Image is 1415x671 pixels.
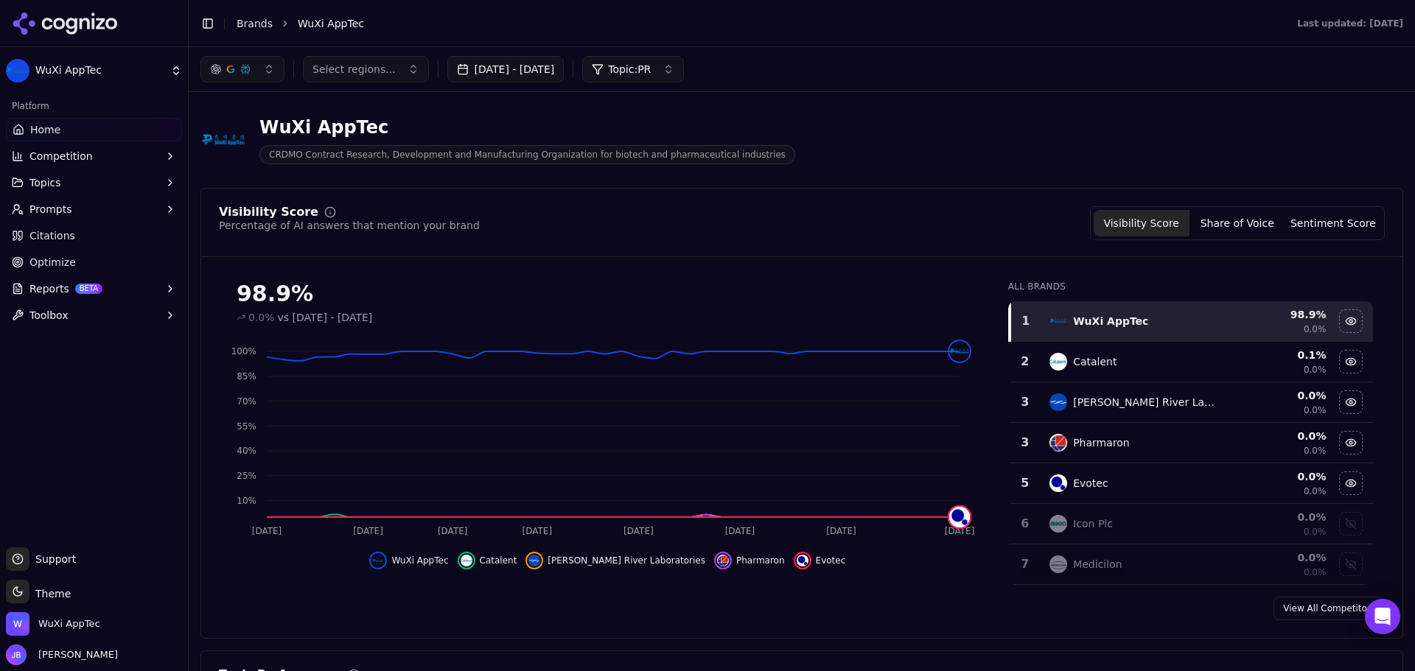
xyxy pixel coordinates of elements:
[1231,388,1326,403] div: 0.0 %
[1304,526,1327,538] span: 0.0%
[298,16,364,31] span: WuXi AppTec
[480,555,517,566] span: Catalent
[1339,512,1363,535] button: Show icon plc data
[6,250,182,274] a: Optimize
[1304,364,1327,376] span: 0.0%
[6,644,27,665] img: Josef Bookert
[1008,281,1373,292] div: All Brands
[1010,382,1373,423] tr: 3charles river laboratories[PERSON_NAME] River Laboratories0.0%0.0%Hide charles river laboratorie...
[1008,301,1373,585] div: Data table
[461,555,472,566] img: catalent
[35,64,164,77] span: WuXi AppTec
[1049,434,1067,452] img: pharmaron
[1365,599,1400,634] div: Open Intercom Messenger
[29,149,93,164] span: Competition
[1297,18,1403,29] div: Last updated: [DATE]
[1017,312,1035,330] div: 1
[525,552,705,569] button: Hide charles river laboratories data
[736,555,785,566] span: Pharmaron
[1073,435,1130,450] div: Pharmaron
[29,175,61,190] span: Topics
[259,145,795,164] span: CRDMO Contract Research, Development and Manufacturing Organization for biotech and pharmaceutica...
[237,18,273,29] a: Brands
[237,371,256,382] tspan: 85%
[717,555,729,566] img: pharmaron
[75,284,102,294] span: BETA
[6,644,118,665] button: Open user button
[1010,342,1373,382] tr: 2catalentCatalent0.1%0.0%Hide catalent data
[29,552,76,566] span: Support
[1231,469,1326,484] div: 0.0 %
[6,144,182,168] button: Competition
[259,116,795,139] div: WuXi AppTec
[237,396,256,407] tspan: 70%
[6,224,182,247] a: Citations
[353,526,383,536] tspan: [DATE]
[1010,423,1373,463] tr: 3pharmaronPharmaron0.0%0.0%Hide pharmaron data
[219,218,480,233] div: Percentage of AI answers that mention your brand
[548,555,705,566] span: [PERSON_NAME] River Laboratories
[372,555,384,566] img: wuxi apptec
[1016,353,1035,370] div: 2
[200,116,248,164] img: WuXi AppTec
[1339,390,1363,414] button: Hide charles river laboratories data
[1339,309,1363,333] button: Hide wuxi apptec data
[1016,393,1035,411] div: 3
[725,526,755,536] tspan: [DATE]
[29,202,72,217] span: Prompts
[1073,476,1108,491] div: Evotec
[816,555,846,566] span: Evotec
[438,526,468,536] tspan: [DATE]
[6,197,182,221] button: Prompts
[6,171,182,194] button: Topics
[1231,348,1326,362] div: 0.1 %
[1073,314,1148,329] div: WuXi AppTec
[1304,404,1327,416] span: 0.0%
[6,59,29,82] img: WuXi AppTec
[6,118,182,141] a: Home
[714,552,785,569] button: Hide pharmaron data
[458,552,517,569] button: Hide catalent data
[1304,485,1327,497] span: 0.0%
[1231,510,1326,524] div: 0.0 %
[237,471,256,481] tspan: 25%
[29,281,69,296] span: Reports
[1049,515,1067,533] img: icon plc
[949,341,970,362] img: wuxi apptec
[6,612,100,636] button: Open organization switcher
[237,281,979,307] div: 98.9%
[447,56,565,82] button: [DATE] - [DATE]
[312,62,396,77] span: Select regions...
[369,552,448,569] button: Hide wuxi apptec data
[219,206,318,218] div: Visibility Score
[528,555,540,566] img: charles river laboratories
[1049,474,1067,492] img: evotec
[1049,353,1067,370] img: catalent
[1285,210,1381,236] button: Sentiment Score
[6,612,29,636] img: WuXi AppTec
[248,310,275,325] span: 0.0%
[523,526,553,536] tspan: [DATE]
[1049,312,1067,330] img: wuxi apptec
[391,555,448,566] span: WuXi AppTec
[1016,515,1035,533] div: 6
[1231,307,1326,322] div: 98.9 %
[1094,210,1189,236] button: Visibility Score
[1010,504,1373,544] tr: 6icon plcIcon Plc0.0%0.0%Show icon plc data
[949,507,970,527] img: evotec
[1231,429,1326,443] div: 0.0 %
[237,496,256,506] tspan: 10%
[1016,474,1035,492] div: 5
[30,122,60,137] span: Home
[945,526,975,536] tspan: [DATE]
[1073,354,1117,369] div: Catalent
[1049,393,1067,411] img: charles river laboratories
[237,446,256,456] tspan: 40%
[29,588,71,600] span: Theme
[1339,431,1363,454] button: Hide pharmaron data
[1010,544,1373,585] tr: 7medicilonMedicilon0.0%0.0%Show medicilon data
[29,228,75,243] span: Citations
[29,308,69,323] span: Toolbox
[1016,434,1035,452] div: 3
[797,555,808,566] img: evotec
